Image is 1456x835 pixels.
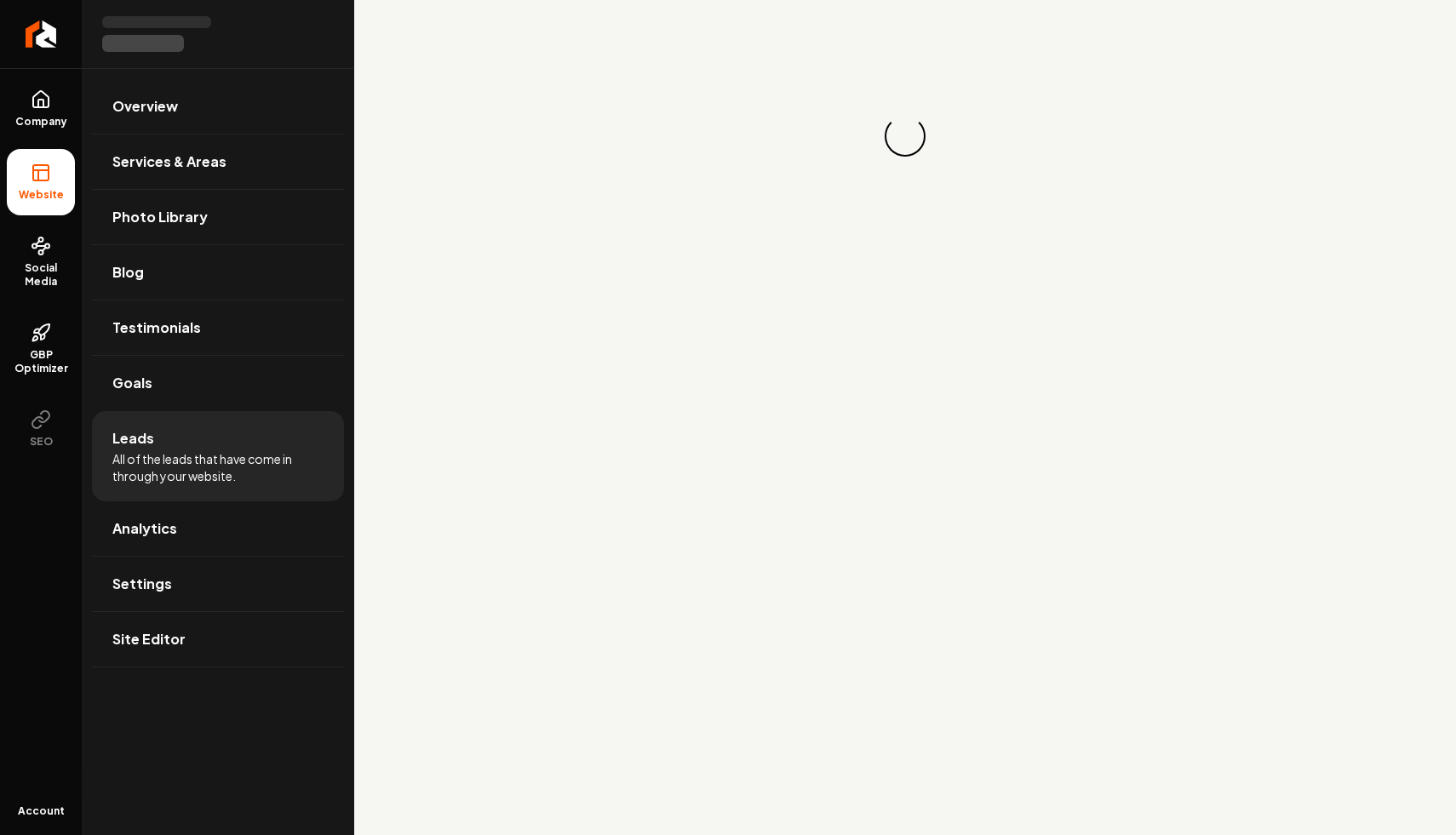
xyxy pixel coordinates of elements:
[92,501,344,556] a: Analytics
[7,348,75,375] span: GBP Optimizer
[92,190,344,244] a: Photo Library
[7,261,75,289] span: Social Media
[7,76,75,142] a: Company
[92,612,344,666] a: Site Editor
[112,518,177,539] span: Analytics
[92,557,344,611] a: Settings
[92,300,344,355] a: Testimonials
[26,20,57,48] img: Rebolt Logo
[92,356,344,410] a: Goals
[92,79,344,134] a: Overview
[112,207,208,227] span: Photo Library
[7,309,75,389] a: GBP Optimizer
[9,115,74,129] span: Company
[112,574,172,594] span: Settings
[7,396,75,462] button: SEO
[112,629,186,649] span: Site Editor
[112,450,324,484] span: All of the leads that have come in through your website.
[112,428,154,449] span: Leads
[112,373,152,393] span: Goals
[883,114,928,159] div: Loading
[112,152,226,172] span: Services & Areas
[7,222,75,302] a: Social Media
[12,188,71,202] span: Website
[112,96,178,117] span: Overview
[112,317,201,338] span: Testimonials
[92,245,344,300] a: Blog
[92,134,344,189] a: Services & Areas
[18,804,65,818] span: Account
[23,435,60,449] span: SEO
[112,262,144,283] span: Blog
